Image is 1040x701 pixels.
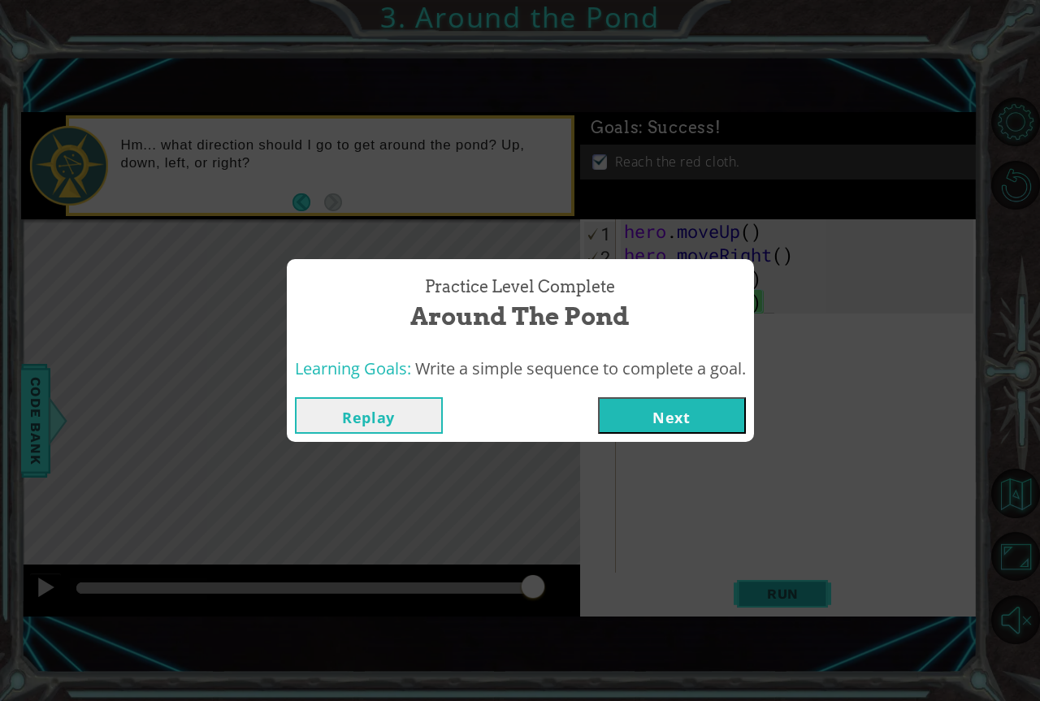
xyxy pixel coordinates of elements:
[598,397,746,434] button: Next
[425,275,615,299] span: Practice Level Complete
[410,299,630,334] span: Around the Pond
[295,397,443,434] button: Replay
[415,357,746,379] span: Write a simple sequence to complete a goal.
[295,357,411,379] span: Learning Goals:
